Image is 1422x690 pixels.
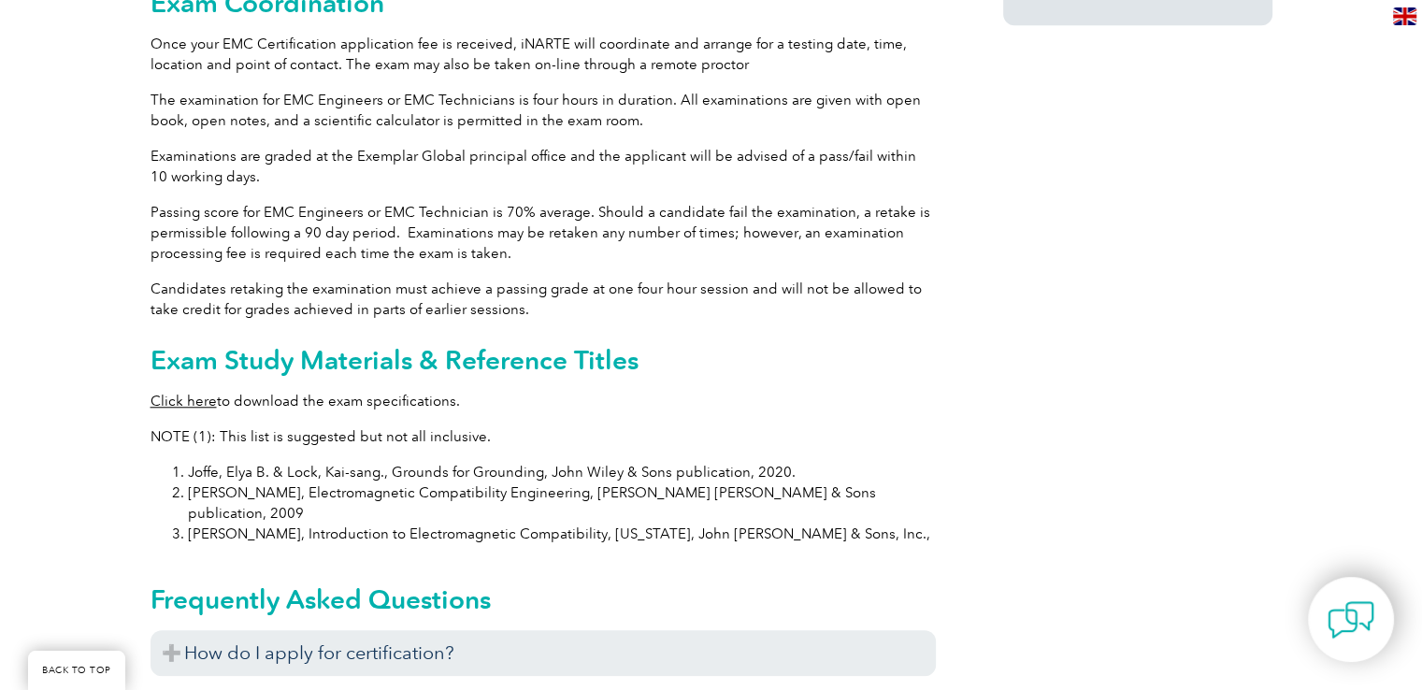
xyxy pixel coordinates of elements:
[151,34,936,75] p: Once your EMC Certification application fee is received, iNARTE will coordinate and arrange for a...
[28,651,125,690] a: BACK TO TOP
[151,584,936,614] h2: Frequently Asked Questions
[1393,7,1416,25] img: en
[151,393,217,410] a: Click here
[188,524,936,544] li: [PERSON_NAME], Introduction to Electromagnetic Compatibility, [US_STATE], John [PERSON_NAME] & So...
[151,345,936,375] h2: Exam Study Materials & Reference Titles
[151,279,936,320] p: Candidates retaking the examination must achieve a passing grade at one four hour session and wil...
[188,482,936,524] li: [PERSON_NAME], Electromagnetic Compatibility Engineering, [PERSON_NAME] [PERSON_NAME] & Sons publ...
[151,426,936,447] p: NOTE (1): This list is suggested but not all inclusive.
[188,462,936,482] li: Joffe, Elya B. & Lock, Kai-sang., Grounds for Grounding, John Wiley & Sons publication, 2020.
[1328,597,1374,643] img: contact-chat.png
[151,146,936,187] p: Examinations are graded at the Exemplar Global principal office and the applicant will be advised...
[151,630,936,676] h3: How do I apply for certification?
[151,202,936,264] p: Passing score for EMC Engineers or EMC Technician is 70% average. Should a candidate fail the exa...
[151,391,936,411] p: to download the exam specifications.
[151,90,936,131] p: The examination for EMC Engineers or EMC Technicians is four hours in duration. All examinations ...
